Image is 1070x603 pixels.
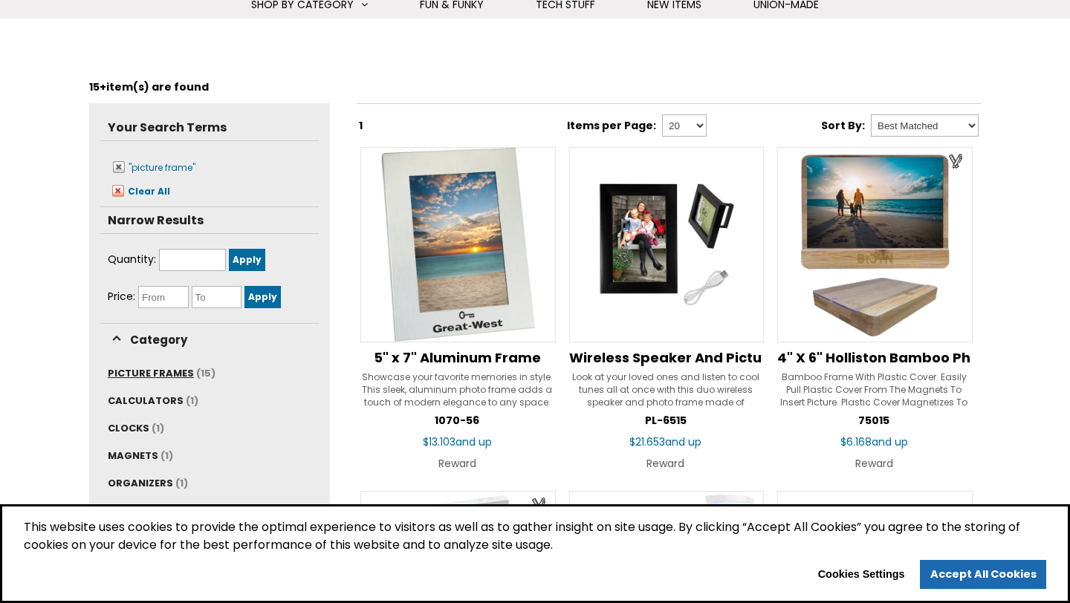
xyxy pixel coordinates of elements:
[808,563,915,587] button: Cookies Settings
[108,449,173,463] a: MAGNETS (1)
[89,79,106,94] span: 15+
[186,394,198,408] span: (1)
[244,286,281,308] input: Apply
[665,434,701,449] span: and up
[108,159,195,175] a: "picture frame"
[108,476,188,490] a: ORGANIZERS (1)
[821,118,868,133] label: Sort By:
[108,366,194,380] span: PICTURE FRAMES
[108,421,149,435] span: CLOCKS
[567,118,659,133] label: Items per Page:
[777,147,973,342] img: 4" X 6" Holliston Bamboo Photo Frame
[24,518,1046,560] span: This website uses cookies to provide the optimal experience to visitors as well as to gather insi...
[108,421,164,435] a: CLOCKS (1)
[108,289,135,304] span: Price
[455,434,492,449] span: and up
[569,147,765,342] img: Wireless Speaker And Picture Frame
[359,118,363,133] span: 1
[569,453,763,474] div: Reward
[360,350,554,366] a: 5" x 7" Aluminum Frame
[127,330,190,349] span: Category
[840,434,908,449] span: $6.168
[629,434,701,449] span: $21.653
[192,286,242,308] input: To
[160,449,173,463] span: (1)
[528,495,551,515] a: Create Virtual Sample
[100,207,319,233] h5: Narrow Results
[108,366,215,380] a: PICTURE FRAMES (15)
[569,371,763,408] div: Look at your loved ones and listen to cool tunes all at once with this duo wireless speaker and p...
[569,350,763,366] a: Wireless Speaker And Picture Frame
[423,434,492,449] span: $13.103
[108,183,170,199] a: Clear All
[108,331,190,348] a: Category
[360,371,554,408] div: Showcase your favorite memories in style. This sleek, aluminum photo frame adds a touch of modern...
[108,449,158,463] span: MAGNETS
[229,249,265,271] input: Apply
[128,185,170,198] span: Clear All
[858,413,889,428] span: 75015
[100,114,319,140] h5: Your Search Terms
[777,453,971,474] div: Reward
[175,476,188,490] span: (1)
[108,394,198,408] a: CALCULATORS (1)
[777,350,971,366] a: 4" X 6" Holliston Bamboo Photo Frame
[360,147,556,342] img: 5" x 7" Aluminum Frame
[645,413,687,428] span: PL-6515
[152,421,164,435] span: (1)
[777,371,971,408] div: Bamboo Frame With Plastic Cover. Easily Pull Plastic Cover From The Magnets To Insert Picture. Pl...
[108,252,156,267] span: Quantity
[108,476,173,490] span: ORGANIZERS
[374,348,541,367] span: 5" x 7" Aluminum Frame
[108,394,184,408] span: CALCULATORS
[569,348,826,367] span: Wireless Speaker And Picture Frame
[360,453,554,474] div: Reward
[872,434,908,449] span: and up
[945,151,967,171] a: Create Virtual Sample
[435,413,479,428] span: 1070-56
[196,366,215,380] span: (15)
[777,348,1043,367] span: 4" X 6" Holliston Bamboo Photo Frame
[920,560,1046,590] a: allow cookies
[138,286,189,308] input: From
[129,161,195,174] span: "picture frame"
[89,71,981,103] div: item(s) are found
